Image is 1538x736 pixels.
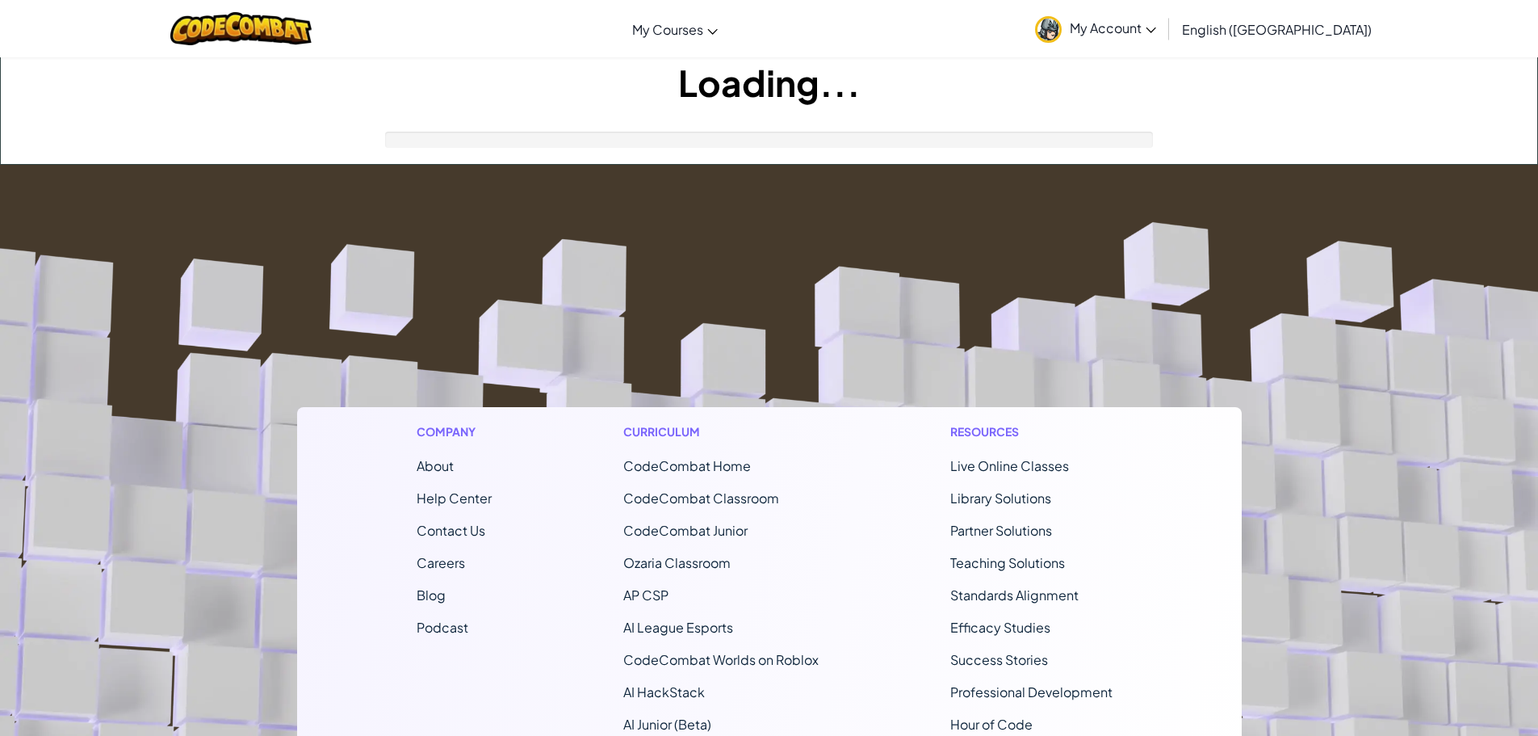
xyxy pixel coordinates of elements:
[1035,16,1062,43] img: avatar
[1070,19,1156,36] span: My Account
[950,651,1048,668] a: Success Stories
[623,619,733,636] a: AI League Esports
[950,587,1079,604] a: Standards Alignment
[417,423,492,440] h1: Company
[623,423,819,440] h1: Curriculum
[950,522,1052,539] a: Partner Solutions
[1174,7,1380,51] a: English ([GEOGRAPHIC_DATA])
[623,587,668,604] a: AP CSP
[950,716,1033,733] a: Hour of Code
[950,619,1050,636] a: Efficacy Studies
[950,457,1069,474] a: Live Online Classes
[1027,3,1164,54] a: My Account
[417,619,468,636] a: Podcast
[623,651,819,668] a: CodeCombat Worlds on Roblox
[417,587,446,604] a: Blog
[417,522,485,539] span: Contact Us
[624,7,726,51] a: My Courses
[1,57,1537,107] h1: Loading...
[623,457,751,474] span: CodeCombat Home
[623,522,748,539] a: CodeCombat Junior
[623,683,705,700] a: AI HackStack
[170,12,312,45] img: CodeCombat logo
[1182,21,1372,38] span: English ([GEOGRAPHIC_DATA])
[632,21,703,38] span: My Courses
[623,554,731,571] a: Ozaria Classroom
[950,554,1065,571] a: Teaching Solutions
[417,457,454,474] a: About
[950,423,1122,440] h1: Resources
[623,490,779,507] a: CodeCombat Classroom
[623,716,711,733] a: AI Junior (Beta)
[950,490,1051,507] a: Library Solutions
[417,554,465,571] a: Careers
[417,490,492,507] a: Help Center
[950,683,1113,700] a: Professional Development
